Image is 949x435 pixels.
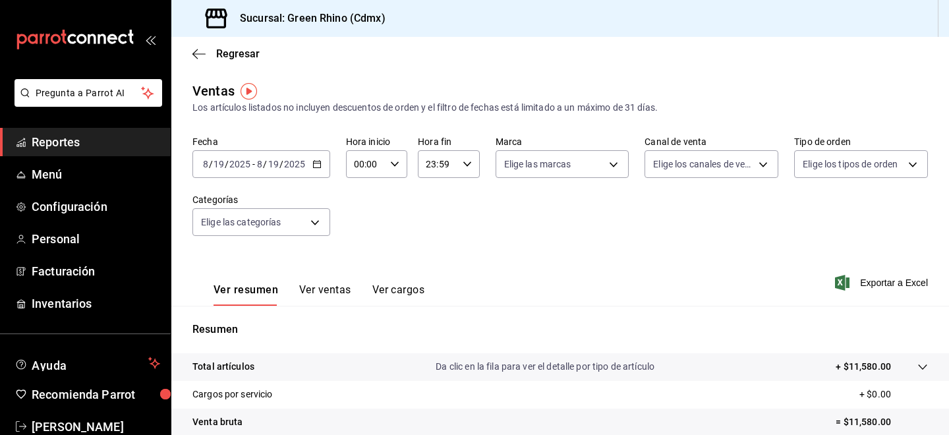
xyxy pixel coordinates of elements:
span: Recomienda Parrot [32,386,160,403]
button: Regresar [192,47,260,60]
span: / [279,159,283,169]
span: Elige los canales de venta [653,158,754,171]
input: -- [268,159,279,169]
label: Canal de venta [645,137,778,146]
label: Marca [496,137,629,146]
label: Categorías [192,195,330,204]
span: Facturación [32,262,160,280]
label: Tipo de orden [794,137,928,146]
input: ---- [283,159,306,169]
span: Personal [32,230,160,248]
button: Ver cargos [372,283,425,306]
span: / [263,159,267,169]
button: Pregunta a Parrot AI [14,79,162,107]
p: + $0.00 [859,388,928,401]
span: Elige las marcas [504,158,571,171]
label: Hora inicio [346,137,407,146]
h3: Sucursal: Green Rhino (Cdmx) [229,11,386,26]
img: Tooltip marker [241,83,257,100]
p: + $11,580.00 [836,360,891,374]
input: -- [256,159,263,169]
button: Exportar a Excel [838,275,928,291]
button: open_drawer_menu [145,34,156,45]
span: Menú [32,165,160,183]
label: Hora fin [418,137,479,146]
label: Fecha [192,137,330,146]
p: Total artículos [192,360,254,374]
span: Reportes [32,133,160,151]
div: Ventas [192,81,235,101]
span: / [209,159,213,169]
button: Ver ventas [299,283,351,306]
p: Cargos por servicio [192,388,273,401]
span: Ayuda [32,355,143,371]
input: ---- [229,159,251,169]
span: Inventarios [32,295,160,312]
input: -- [213,159,225,169]
div: Los artículos listados no incluyen descuentos de orden y el filtro de fechas está limitado a un m... [192,101,928,115]
p: Venta bruta [192,415,243,429]
div: navigation tabs [214,283,424,306]
span: Elige los tipos de orden [803,158,898,171]
span: - [252,159,255,169]
span: Configuración [32,198,160,216]
span: Regresar [216,47,260,60]
p: Resumen [192,322,928,337]
a: Pregunta a Parrot AI [9,96,162,109]
button: Ver resumen [214,283,278,306]
p: Da clic en la fila para ver el detalle por tipo de artículo [436,360,654,374]
p: = $11,580.00 [836,415,928,429]
input: -- [202,159,209,169]
span: / [225,159,229,169]
span: Pregunta a Parrot AI [36,86,142,100]
span: Elige las categorías [201,216,281,229]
